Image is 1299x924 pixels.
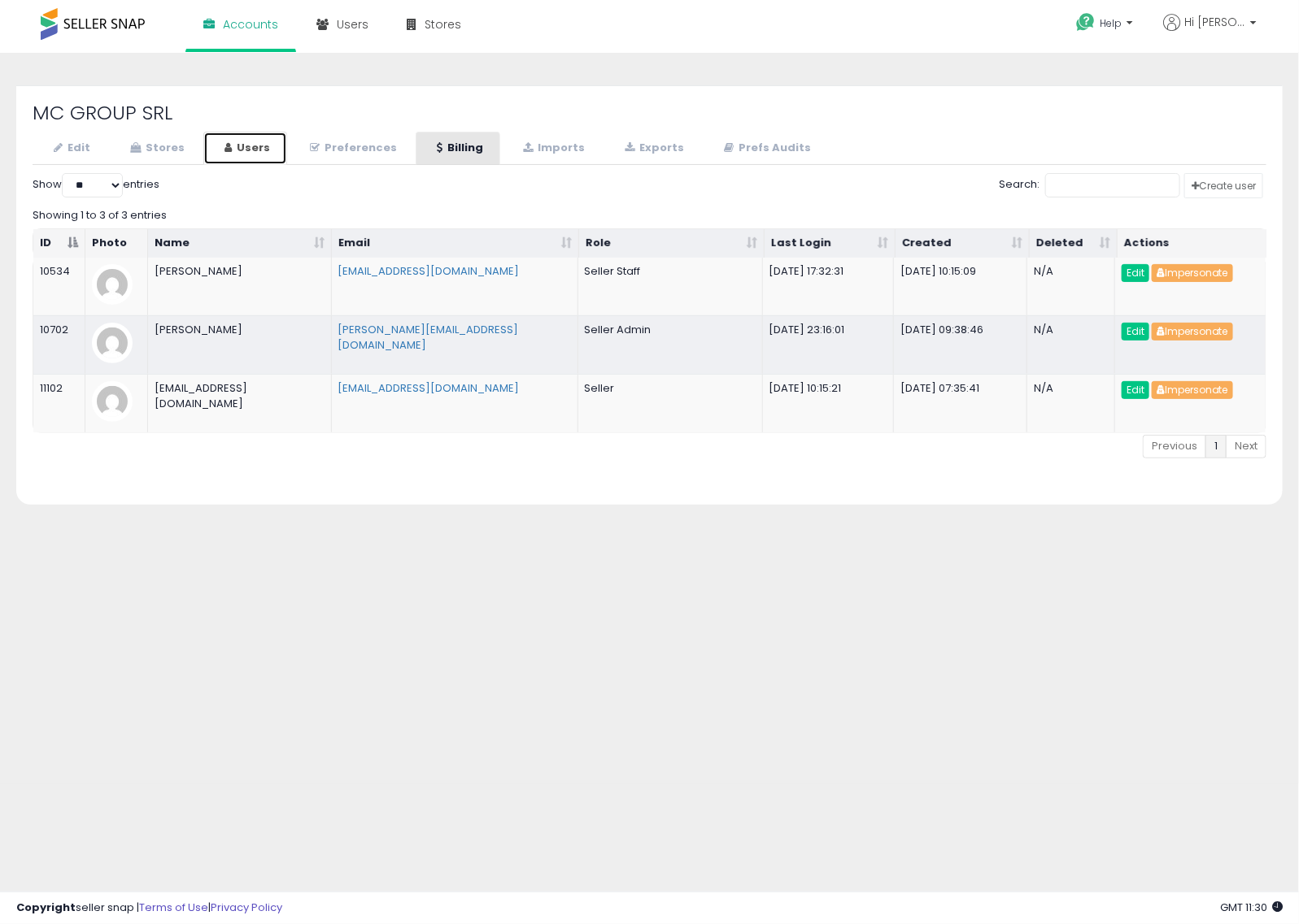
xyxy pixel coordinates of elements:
input: Search: [1045,173,1180,197]
td: Seller Admin [578,315,763,374]
th: Email: activate to sort column ascending [332,229,579,258]
td: [DATE] 07:35:41 [894,374,1028,432]
button: Impersonate [1152,323,1233,341]
a: Billing [416,132,500,165]
img: profile [92,264,133,305]
td: N/A [1027,374,1115,432]
td: [DATE] 17:32:31 [763,258,894,315]
a: Exports [604,132,701,165]
td: [DATE] 09:38:46 [894,315,1028,374]
th: Role: activate to sort column ascending [579,229,765,258]
span: Hi [PERSON_NAME] [1184,14,1245,30]
img: profile [92,381,133,422]
a: Impersonate [1152,323,1233,339]
th: Actions [1118,229,1268,258]
a: Impersonate [1152,265,1233,280]
a: Imports [502,132,602,165]
td: [DATE] 10:15:21 [763,374,894,432]
h2: MC GROUP SRL [33,102,1266,124]
a: Preferences [289,132,414,165]
a: Edit [1122,381,1149,399]
div: Showing 1 to 3 of 3 entries [33,202,1266,223]
td: Seller [578,374,763,432]
td: 11102 [33,374,85,432]
a: Hi [PERSON_NAME] [1163,14,1257,50]
span: Help [1100,16,1122,30]
span: Stores [425,16,461,33]
a: Impersonate [1152,382,1233,397]
td: [EMAIL_ADDRESS][DOMAIN_NAME] [148,374,331,432]
td: N/A [1027,258,1115,315]
td: 10702 [33,315,85,374]
a: Edit [1122,323,1149,341]
a: Edit [33,132,107,165]
a: Edit [1122,264,1149,282]
a: Next [1226,435,1266,458]
select: Showentries [62,173,123,197]
a: [EMAIL_ADDRESS][DOMAIN_NAME] [338,263,520,279]
a: Create user [1184,173,1263,198]
th: Photo [85,229,149,258]
label: Show entries [33,173,159,197]
td: [PERSON_NAME] [148,315,331,374]
th: Deleted: activate to sort column ascending [1030,229,1118,258]
td: Seller Staff [578,258,763,315]
a: [EMAIL_ADDRESS][DOMAIN_NAME] [338,380,520,396]
td: [DATE] 10:15:09 [894,258,1028,315]
a: Users [203,132,287,165]
a: 1 [1205,435,1227,458]
img: profile [92,323,133,363]
th: ID: activate to sort column descending [33,229,85,258]
button: Impersonate [1152,264,1233,282]
a: Stores [109,132,202,165]
a: Prefs Audits [703,132,828,165]
a: Previous [1143,435,1206,458]
td: N/A [1027,315,1115,374]
td: 10534 [33,258,85,315]
th: Created: activate to sort column ascending [896,229,1030,258]
td: [DATE] 23:16:01 [763,315,894,374]
button: Impersonate [1152,381,1233,399]
th: Last Login: activate to sort column ascending [765,229,896,258]
i: Get Help [1075,12,1096,33]
label: Search: [999,173,1180,197]
td: [PERSON_NAME] [148,258,331,315]
span: Create user [1192,179,1256,193]
th: Name: activate to sort column ascending [148,229,332,258]
span: Accounts [223,16,278,33]
a: [PERSON_NAME][EMAIL_ADDRESS][DOMAIN_NAME] [338,322,519,353]
span: Users [337,16,368,33]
